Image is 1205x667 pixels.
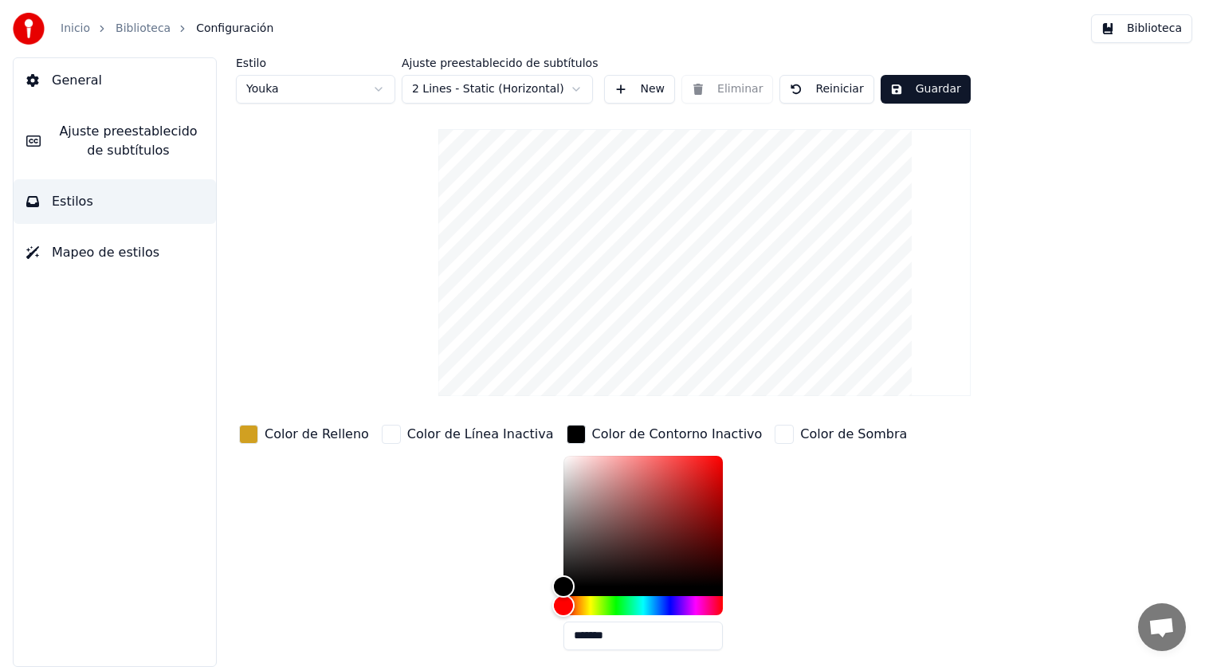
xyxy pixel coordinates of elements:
nav: breadcrumb [61,21,273,37]
div: Color de Relleno [265,425,369,444]
button: Color de Sombra [771,422,910,447]
button: Estilos [14,179,216,224]
span: Ajuste preestablecido de subtítulos [53,122,203,160]
img: youka [13,13,45,45]
div: Color de Sombra [800,425,907,444]
button: General [14,58,216,103]
a: Inicio [61,21,90,37]
button: Biblioteca [1091,14,1192,43]
div: Color [563,456,723,587]
button: Ajuste preestablecido de subtítulos [14,109,216,173]
div: Chat abierto [1138,603,1186,651]
span: Configuración [196,21,273,37]
div: Hue [563,596,723,615]
button: New [604,75,675,104]
div: Color de Contorno Inactivo [592,425,763,444]
span: Estilos [52,192,93,211]
div: Color de Línea Inactiva [407,425,554,444]
button: Reiniciar [779,75,873,104]
label: Ajuste preestablecido de subtítulos [402,57,598,69]
button: Guardar [881,75,971,104]
label: Estilo [236,57,395,69]
a: Biblioteca [116,21,171,37]
button: Color de Relleno [236,422,372,447]
button: Color de Línea Inactiva [379,422,557,447]
span: Mapeo de estilos [52,243,159,262]
span: General [52,71,102,90]
button: Mapeo de estilos [14,230,216,275]
button: Color de Contorno Inactivo [563,422,766,447]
